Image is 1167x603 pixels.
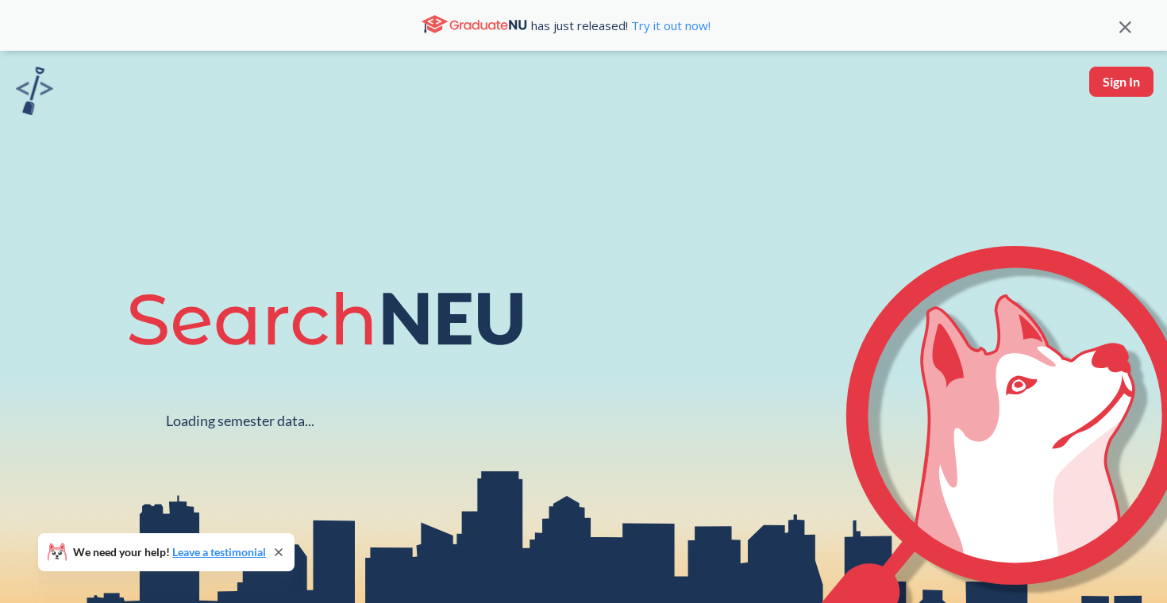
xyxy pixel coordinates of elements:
[16,67,53,120] a: sandbox logo
[531,17,711,34] span: has just released!
[73,547,266,558] span: We need your help!
[1089,67,1154,97] button: Sign In
[16,67,53,115] img: sandbox logo
[166,412,314,430] div: Loading semester data...
[628,17,711,33] a: Try it out now!
[172,545,266,559] a: Leave a testimonial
